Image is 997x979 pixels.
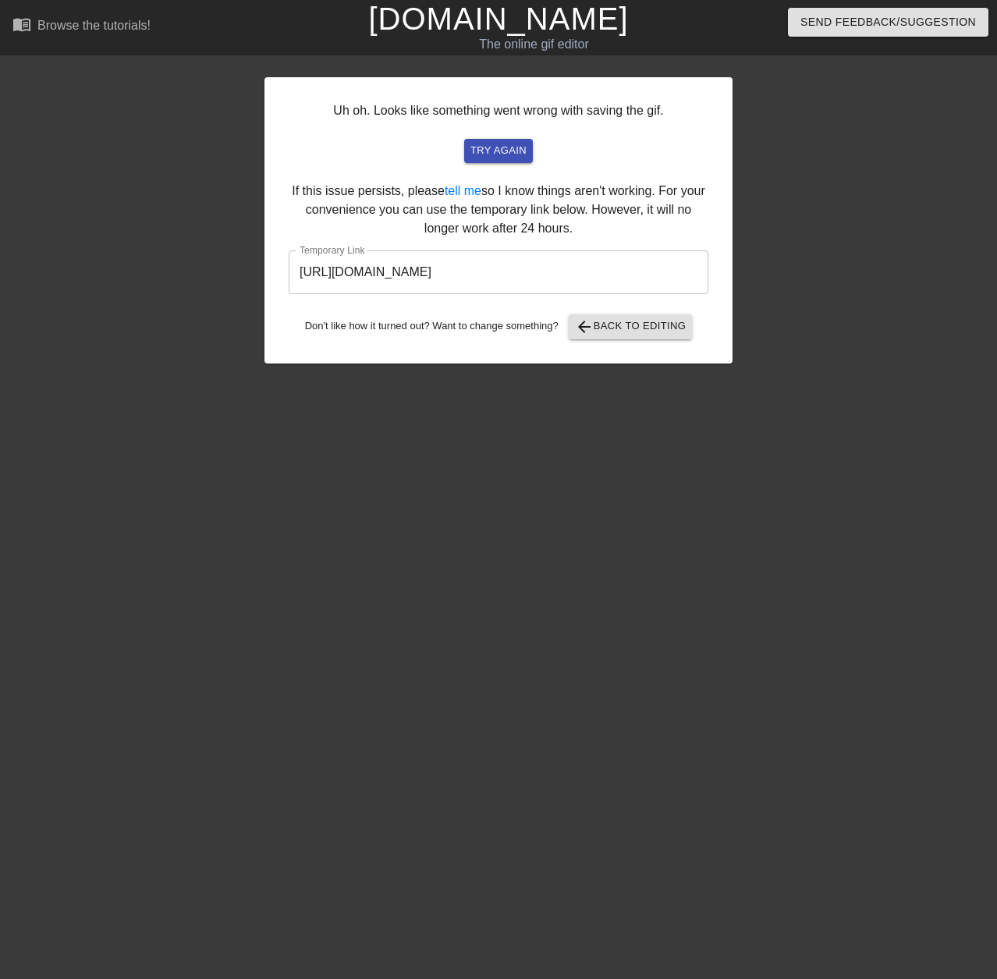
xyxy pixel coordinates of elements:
[12,15,151,39] a: Browse the tutorials!
[569,314,693,339] button: Back to Editing
[445,184,481,197] a: tell me
[289,314,708,339] div: Don't like how it turned out? Want to change something?
[575,317,594,336] span: arrow_back
[289,250,708,294] input: bare
[575,317,687,336] span: Back to Editing
[800,12,976,32] span: Send Feedback/Suggestion
[340,35,728,54] div: The online gif editor
[368,2,628,36] a: [DOMAIN_NAME]
[788,8,988,37] button: Send Feedback/Suggestion
[37,19,151,32] div: Browse the tutorials!
[464,139,533,163] button: try again
[470,142,527,160] span: try again
[264,77,733,364] div: Uh oh. Looks like something went wrong with saving the gif. If this issue persists, please so I k...
[12,15,31,34] span: menu_book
